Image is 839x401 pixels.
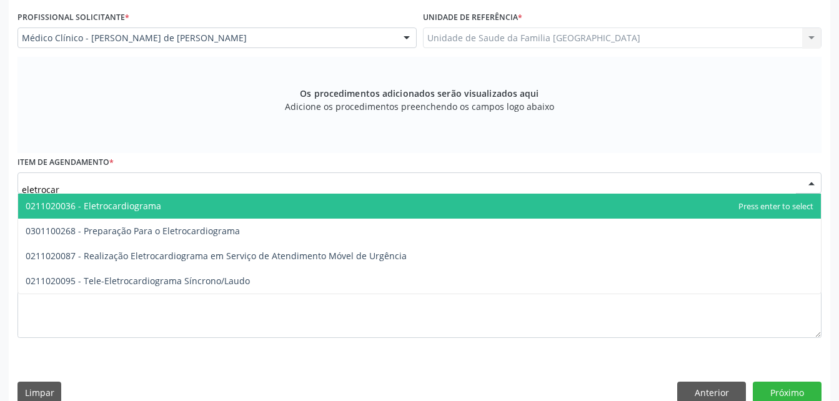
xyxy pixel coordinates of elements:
[22,32,391,44] span: Médico Clínico - [PERSON_NAME] de [PERSON_NAME]
[26,225,240,237] span: 0301100268 - Preparação Para o Eletrocardiograma
[22,177,796,202] input: Buscar por procedimento
[26,200,161,212] span: 0211020036 - Eletrocardiograma
[17,8,129,27] label: Profissional Solicitante
[285,100,554,113] span: Adicione os procedimentos preenchendo os campos logo abaixo
[26,275,250,287] span: 0211020095 - Tele-Eletrocardiograma Síncrono/Laudo
[300,87,539,100] span: Os procedimentos adicionados serão visualizados aqui
[17,153,114,172] label: Item de agendamento
[26,250,407,262] span: 0211020087 - Realização Eletrocardiograma em Serviço de Atendimento Móvel de Urgência
[423,8,522,27] label: Unidade de referência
